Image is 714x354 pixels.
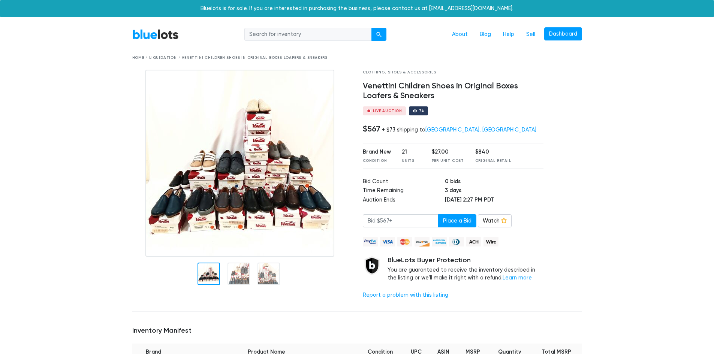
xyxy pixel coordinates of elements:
img: discover-82be18ecfda2d062aad2762c1ca80e2d36a4073d45c9e0ffae68cd515fbd3d32.png [415,237,430,246]
img: american_express-ae2a9f97a040b4b41f6397f7637041a5861d5f99d0716c09922aba4e24c8547d.png [432,237,447,246]
a: Report a problem with this listing [363,292,448,298]
td: Bid Count [363,178,445,187]
div: 21 [402,148,421,156]
div: You are guaranteed to receive the inventory described in the listing or we'll make it right with ... [388,256,544,282]
div: Home / Liquidation / Venettini Children Shoes in Original Boxes Loafers & Sneakers [132,55,582,61]
img: 21103ef6-cc33-4cdf-9138-e2dbc317d065-1755547688.jpg [145,70,334,257]
td: 3 days [445,187,543,196]
td: Time Remaining [363,187,445,196]
a: Sell [520,27,541,42]
div: Condition [363,158,391,164]
img: ach-b7992fed28a4f97f893c574229be66187b9afb3f1a8d16a4691d3d3140a8ab00.png [466,237,481,246]
td: Auction Ends [363,196,445,205]
div: Brand New [363,148,391,156]
a: Help [497,27,520,42]
button: Place a Bid [438,214,476,228]
img: paypal_credit-80455e56f6e1299e8d57f40c0dcee7b8cd4ae79b9eccbfc37e2480457ba36de9.png [363,237,378,246]
a: Dashboard [544,27,582,41]
a: Blog [474,27,497,42]
input: Search for inventory [244,28,372,41]
h4: Venettini Children Shoes in Original Boxes Loafers & Sneakers [363,81,544,101]
img: visa-79caf175f036a155110d1892330093d4c38f53c55c9ec9e2c3a54a56571784bb.png [380,237,395,246]
div: $27.00 [432,148,464,156]
div: Per Unit Cost [432,158,464,164]
img: buyer_protection_shield-3b65640a83011c7d3ede35a8e5a80bfdfaa6a97447f0071c1475b91a4b0b3d01.png [363,256,382,275]
img: wire-908396882fe19aaaffefbd8e17b12f2f29708bd78693273c0e28e3a24408487f.png [483,237,498,246]
h5: Inventory Manifest [132,327,582,335]
td: 0 bids [445,178,543,187]
div: Live Auction [373,109,403,113]
h4: $567 [363,124,380,134]
img: diners_club-c48f30131b33b1bb0e5d0e2dbd43a8bea4cb12cb2961413e2f4250e06c020426.png [449,237,464,246]
h5: BlueLots Buyer Protection [388,256,544,264]
a: Learn more [503,275,532,281]
div: Original Retail [475,158,511,164]
a: Watch [478,214,512,228]
td: [DATE] 2:27 PM PDT [445,196,543,205]
div: $840 [475,148,511,156]
input: Bid $567+ [363,214,439,228]
div: Units [402,158,421,164]
a: [GEOGRAPHIC_DATA], [GEOGRAPHIC_DATA] [425,127,536,133]
a: About [446,27,474,42]
div: 74 [419,109,424,113]
div: Clothing, Shoes & Accessories [363,70,544,75]
a: BlueLots [132,29,179,40]
img: mastercard-42073d1d8d11d6635de4c079ffdb20a4f30a903dc55d1612383a1b395dd17f39.png [397,237,412,246]
div: + $73 shipping to [382,127,536,133]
